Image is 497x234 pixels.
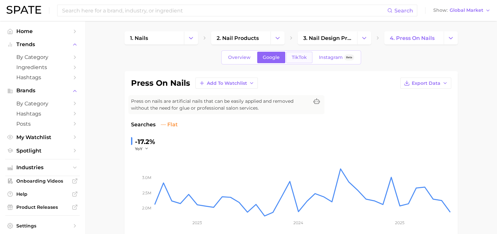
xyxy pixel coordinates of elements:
[390,35,435,41] span: 4. press on nails
[161,122,166,127] img: flat
[293,220,303,225] tspan: 2024
[223,52,256,63] a: Overview
[5,221,80,231] a: Settings
[142,206,151,210] tspan: 2.0m
[271,31,285,45] button: Change Category
[16,42,69,47] span: Trends
[313,52,360,63] a: InstagramBeta
[395,220,405,225] tspan: 2025
[5,52,80,62] a: by Category
[192,220,202,225] tspan: 2023
[257,52,285,63] a: Google
[135,136,155,147] div: -17.2%
[5,86,80,96] button: Brands
[5,132,80,142] a: My Watchlist
[5,189,80,199] a: Help
[195,78,258,89] button: Add to Watchlist
[16,178,69,184] span: Onboarding Videos
[433,9,448,12] span: Show
[124,31,184,45] a: 1. nails
[135,146,149,152] button: YoY
[432,6,492,15] button: ShowGlobal Market
[131,121,156,129] span: Searches
[384,31,444,45] a: 4. press on nails
[142,190,151,195] tspan: 2.5m
[5,163,80,172] button: Industries
[263,55,280,60] span: Google
[5,176,80,186] a: Onboarding Videos
[357,31,371,45] button: Change Category
[400,78,451,89] button: Export Data
[217,35,259,41] span: 2. nail products
[394,8,413,14] span: Search
[131,98,309,112] span: Press on nails are artificial nails that can be easily applied and removed without the need for g...
[16,54,69,60] span: by Category
[303,35,352,41] span: 3. nail design products
[5,99,80,109] a: by Category
[131,79,190,87] h1: press on nails
[16,28,69,34] span: Home
[412,81,440,86] span: Export Data
[444,31,458,45] button: Change Category
[211,31,271,45] a: 2. nail products
[292,55,307,60] span: TikTok
[207,81,247,86] span: Add to Watchlist
[286,52,312,63] a: TikTok
[5,109,80,119] a: Hashtags
[319,55,343,60] span: Instagram
[16,148,69,154] span: Spotlight
[142,175,151,180] tspan: 3.0m
[450,9,483,12] span: Global Market
[130,35,148,41] span: 1. nails
[61,5,387,16] input: Search here for a brand, industry, or ingredient
[5,119,80,129] a: Posts
[298,31,357,45] a: 3. nail design products
[16,74,69,81] span: Hashtags
[161,121,178,129] span: flat
[5,26,80,36] a: Home
[228,55,251,60] span: Overview
[16,88,69,94] span: Brands
[16,204,69,210] span: Product Releases
[16,100,69,107] span: by Category
[5,40,80,49] button: Trends
[16,191,69,197] span: Help
[16,64,69,70] span: Ingredients
[5,202,80,212] a: Product Releases
[16,165,69,171] span: Industries
[16,121,69,127] span: Posts
[5,146,80,156] a: Spotlight
[16,223,69,229] span: Settings
[5,62,80,72] a: Ingredients
[16,134,69,140] span: My Watchlist
[135,146,142,152] span: YoY
[346,55,352,60] span: Beta
[184,31,198,45] button: Change Category
[16,111,69,117] span: Hashtags
[5,72,80,82] a: Hashtags
[7,6,41,14] img: SPATE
